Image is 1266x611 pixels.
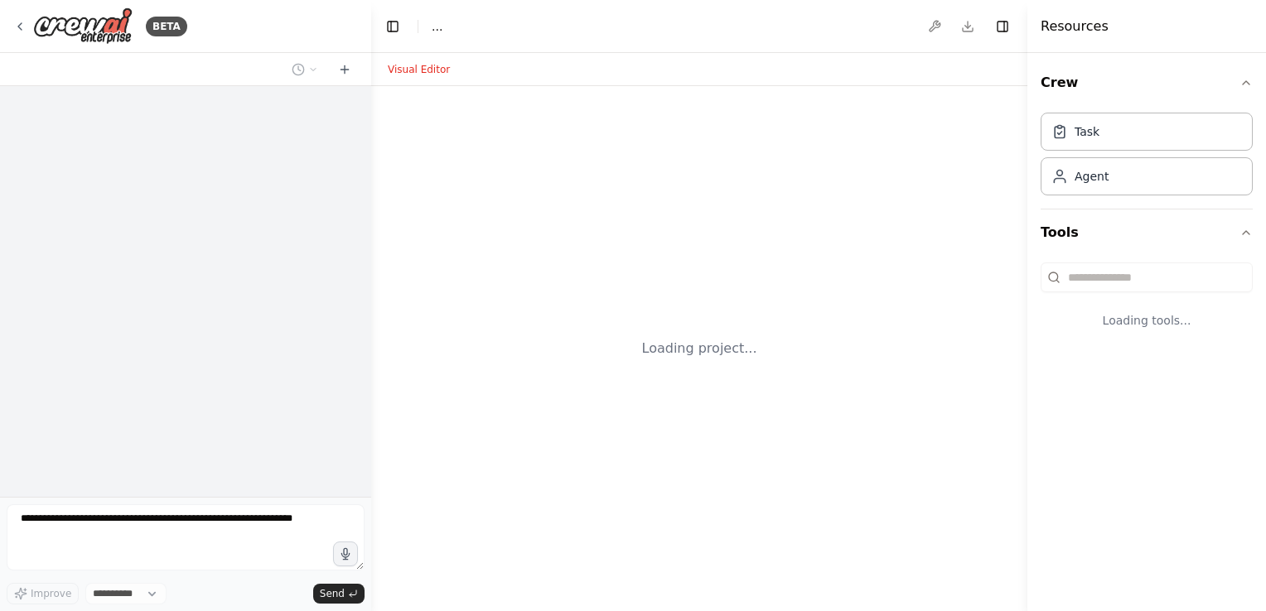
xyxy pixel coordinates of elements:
[991,15,1014,38] button: Hide right sidebar
[381,15,404,38] button: Hide left sidebar
[1041,17,1109,36] h4: Resources
[333,541,358,566] button: Click to speak your automation idea
[642,339,757,358] div: Loading project...
[1041,209,1253,256] button: Tools
[378,60,460,79] button: Visual Editor
[1075,168,1109,185] div: Agent
[313,584,365,604] button: Send
[432,18,442,35] span: ...
[320,587,345,600] span: Send
[1041,60,1253,106] button: Crew
[1041,256,1253,355] div: Tools
[1041,299,1253,342] div: Loading tools...
[146,17,187,36] div: BETA
[7,583,79,604] button: Improve
[1041,106,1253,209] div: Crew
[331,60,358,79] button: Start a new chat
[285,60,325,79] button: Switch to previous chat
[31,587,71,600] span: Improve
[432,18,442,35] nav: breadcrumb
[33,7,133,45] img: Logo
[1075,123,1099,140] div: Task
